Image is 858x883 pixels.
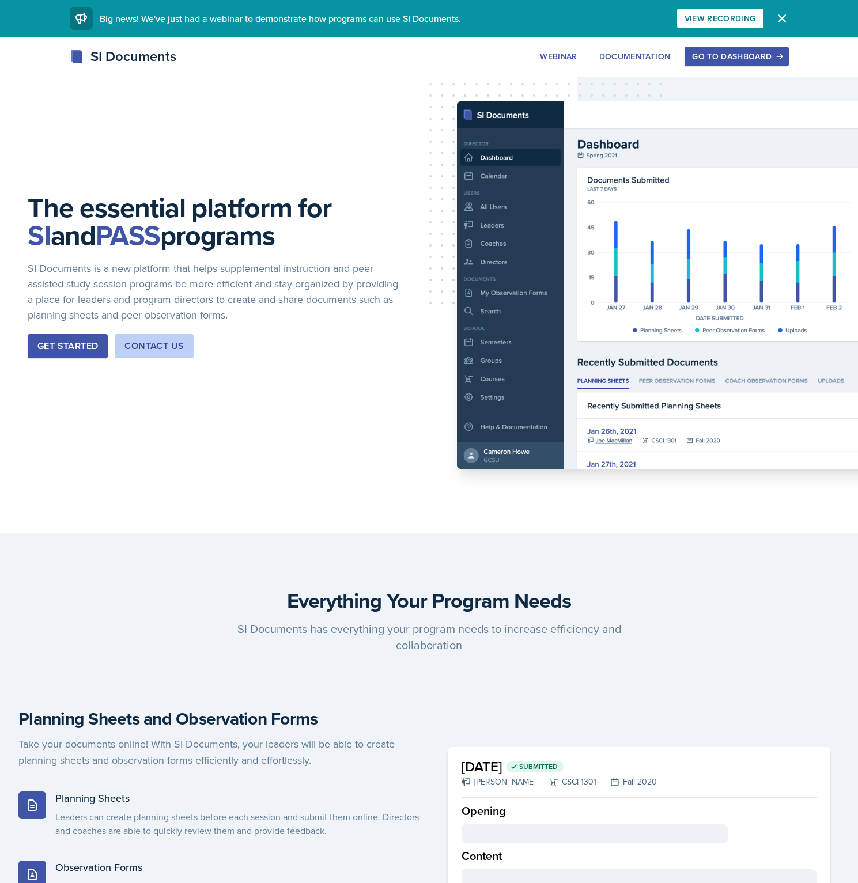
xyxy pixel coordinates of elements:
[70,46,176,67] div: SI Documents
[18,736,420,768] p: Take your documents online! With SI Documents, your leaders will be able to create planning sheet...
[100,12,461,25] span: Big news! We've just had a webinar to demonstrate how programs can use SI Documents.
[677,9,763,28] button: View Recording
[592,47,678,66] button: Documentation
[462,756,657,777] h2: [DATE]
[599,52,671,61] div: Documentation
[685,14,756,23] div: View Recording
[28,334,108,358] button: Get Started
[18,589,840,612] h3: Everything Your Program Needs
[685,47,788,66] button: Go to Dashboard
[535,776,596,788] div: CSCI 1301
[596,776,657,788] div: Fall 2020
[208,621,651,653] p: SI Documents has everything your program needs to increase efficiency and collaboration
[532,47,584,66] button: Webinar
[462,802,817,824] div: Opening
[37,339,98,353] div: Get Started
[115,334,194,358] button: Contact Us
[124,339,184,353] div: Contact Us
[692,52,781,61] div: Go to Dashboard
[55,810,420,837] p: Leaders can create planning sheets before each session and submit them online. Directors and coac...
[55,861,420,874] h5: Observation Forms
[519,762,558,771] span: Submitted
[462,843,817,869] div: Content
[18,708,420,729] h4: Planning Sheets and Observation Forms
[540,52,577,61] div: Webinar
[462,776,535,788] div: [PERSON_NAME]
[55,791,420,805] h5: Planning Sheets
